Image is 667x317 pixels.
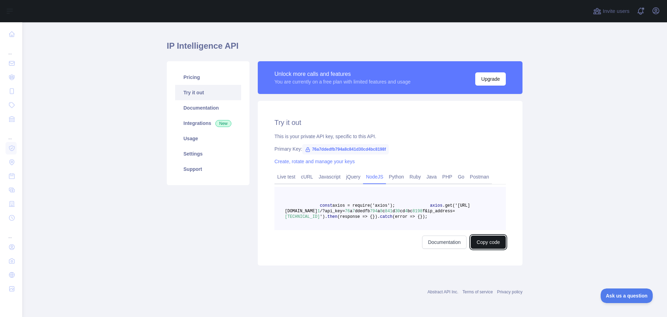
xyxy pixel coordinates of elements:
a: jQuery [343,171,363,182]
span: 8198 [412,209,422,214]
span: cd [400,209,405,214]
button: Copy code [471,236,506,249]
span: 8 [380,209,382,214]
span: catch [380,214,393,219]
a: Ruby [407,171,424,182]
span: . [377,214,380,219]
span: 841 [385,209,393,214]
span: . [325,214,327,219]
a: Privacy policy [497,290,522,294]
h2: Try it out [274,118,506,127]
a: Python [386,171,407,182]
div: You are currently on a free plan with limited features and usage [274,78,411,85]
span: }) [372,214,377,219]
span: 4 [405,209,407,214]
a: Create, rotate and manage your keys [274,159,355,164]
span: (error => { [393,214,420,219]
div: Primary Key: [274,145,506,152]
span: 76a7ddedfb794a8c841d30cd4bc8198f [302,144,389,154]
a: PHP [439,171,455,182]
span: 30 [395,209,400,214]
span: New [215,120,231,127]
div: ... [6,127,17,141]
span: ddedfb [355,209,370,214]
a: Usage [175,131,241,146]
span: 7 [352,209,355,214]
span: 1 [318,209,320,214]
span: then [327,214,337,219]
span: d [393,209,395,214]
span: c [382,209,385,214]
span: /?api_key= [320,209,345,214]
a: Settings [175,146,241,161]
span: axios = require('axios'); [332,203,395,208]
button: Invite users [592,6,631,17]
a: Pricing [175,70,241,85]
a: Java [424,171,440,182]
a: Terms of service [462,290,493,294]
div: ... [6,225,17,239]
a: cURL [298,171,316,182]
div: Unlock more calls and features [274,70,411,78]
span: bc [407,209,412,214]
span: 76 [345,209,350,214]
a: Documentation [422,236,467,249]
span: Invite users [603,7,629,15]
span: f&ip_address= [422,209,455,214]
span: ') [320,214,325,219]
a: Integrations New [175,116,241,131]
span: const [320,203,332,208]
span: [TECHNICAL_ID] [285,214,320,219]
span: 794 [370,209,378,214]
a: Javascript [316,171,343,182]
a: NodeJS [363,171,386,182]
a: Abstract API Inc. [428,290,459,294]
iframe: Toggle Customer Support [601,288,653,303]
a: Live test [274,171,298,182]
span: (response => { [337,214,372,219]
a: Documentation [175,100,241,116]
button: Upgrade [475,72,506,86]
a: Support [175,161,241,177]
a: Try it out [175,85,241,100]
h1: IP Intelligence API [167,40,522,57]
div: ... [6,42,17,56]
span: axios [430,203,443,208]
a: Postman [467,171,492,182]
span: a [350,209,352,214]
a: Go [455,171,467,182]
span: a [377,209,380,214]
span: }); [420,214,428,219]
div: This is your private API key, specific to this API. [274,133,506,140]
